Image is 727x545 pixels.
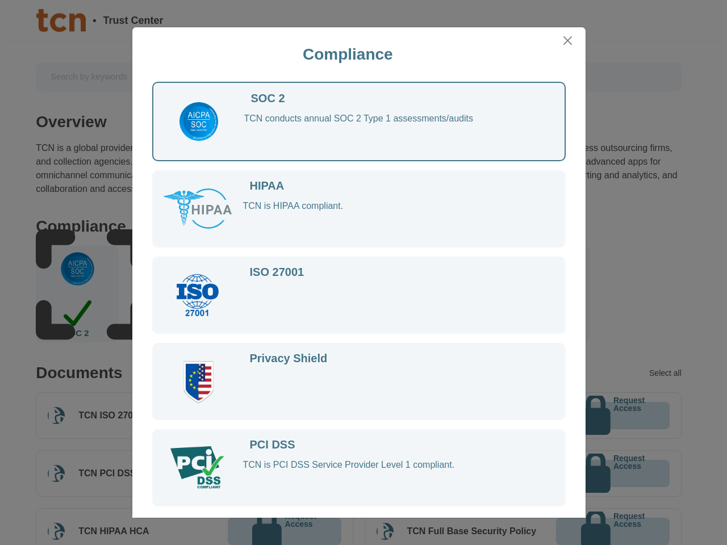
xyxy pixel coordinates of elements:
div: TCN is PCI DSS Service Provider Level 1 compliant. [243,459,541,496]
div: Privacy Shield [250,353,328,364]
div: HIPAA [250,181,285,191]
button: Close [559,32,576,49]
div: TCN is HIPAA compliant. [243,200,541,237]
div: ISO 27001 [250,267,304,278]
div: SOC 2 [251,93,285,104]
img: PCI DSS [170,446,225,489]
div: Compliance [137,32,559,77]
img: HIPAA [164,187,232,230]
div: TCN conducts annual SOC 2 Type 1 assessments/audits [244,113,542,150]
div: PCI DSS [250,439,295,450]
img: ISO 27001 [174,274,220,317]
img: SOC 2 [177,100,220,143]
img: Privacy Shield [166,360,229,403]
